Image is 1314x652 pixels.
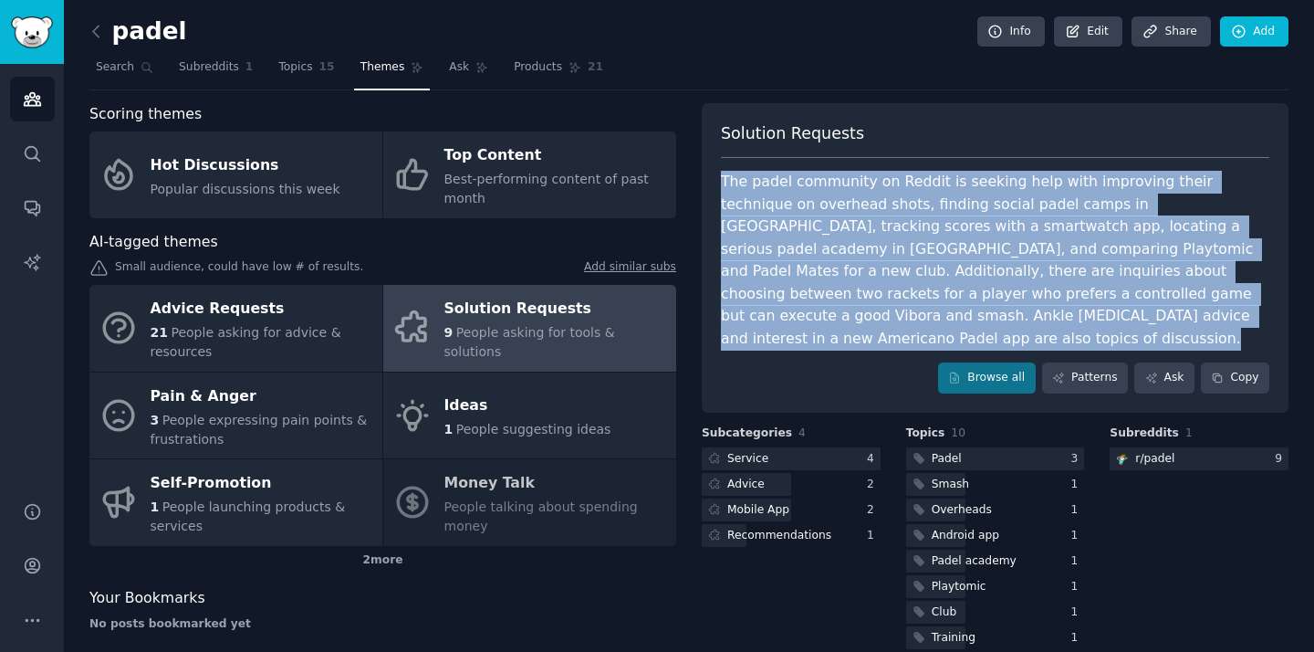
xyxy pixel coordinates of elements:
[702,499,881,521] a: Mobile App2
[702,473,881,496] a: Advice2
[151,382,373,411] div: Pain & Anger
[1042,363,1128,394] a: Patterns
[932,553,1017,570] div: Padel academy
[1275,451,1288,468] div: 9
[444,422,454,436] span: 1
[727,502,789,519] div: Mobile App
[1110,426,1179,442] span: Subreddits
[444,325,615,359] span: People asking for tools & solutions
[1071,477,1085,493] div: 1
[1071,451,1085,468] div: 3
[449,59,469,76] span: Ask
[272,53,340,90] a: Topics15
[514,59,562,76] span: Products
[867,451,881,468] div: 4
[89,259,676,279] div: Small audience, could have low # of results.
[1131,16,1210,47] a: Share
[151,295,373,324] div: Advice Requests
[89,103,202,126] span: Scoring themes
[867,528,881,544] div: 1
[172,53,259,90] a: Subreddits1
[1071,528,1085,544] div: 1
[443,53,495,90] a: Ask
[89,53,160,90] a: Search
[1071,502,1085,519] div: 1
[932,605,957,621] div: Club
[89,373,382,459] a: Pain & Anger3People expressing pain points & frustrations
[151,182,340,196] span: Popular discussions this week
[906,499,1085,521] a: Overheads1
[932,528,999,544] div: Android app
[798,426,806,439] span: 4
[906,426,945,442] span: Topics
[444,172,649,205] span: Best-performing content of past month
[89,459,382,546] a: Self-Promotion1People launching products & services
[1071,579,1085,595] div: 1
[1054,16,1122,47] a: Edit
[938,363,1036,394] a: Browse all
[702,426,792,442] span: Subcategories
[383,131,676,218] a: Top ContentBest-performing content of past month
[383,373,676,459] a: Ideas1People suggesting ideas
[727,451,768,468] div: Service
[444,325,454,340] span: 9
[906,550,1085,573] a: Padel academy1
[179,59,239,76] span: Subreddits
[1110,447,1288,470] a: padelr/padel9
[906,473,1085,496] a: Smash1
[89,587,205,610] span: Your Bookmarks
[151,500,160,514] span: 1
[151,413,160,427] span: 3
[456,422,611,436] span: People suggesting ideas
[1134,363,1194,394] a: Ask
[89,546,676,575] div: 2 more
[1220,16,1288,47] a: Add
[906,601,1085,624] a: Club1
[977,16,1045,47] a: Info
[89,616,676,633] div: No posts bookmarked yet
[906,447,1085,470] a: Padel3
[319,59,335,76] span: 15
[151,500,346,533] span: People launching products & services
[1071,553,1085,570] div: 1
[151,325,341,359] span: People asking for advice & resources
[89,231,218,254] span: AI-tagged themes
[932,451,962,468] div: Padel
[584,259,676,279] a: Add similar subs
[906,524,1085,547] a: Android app1
[702,447,881,470] a: Service4
[245,59,254,76] span: 1
[1201,363,1269,394] button: Copy
[867,477,881,493] div: 2
[507,53,610,90] a: Products21
[151,151,340,180] div: Hot Discussions
[932,579,986,595] div: Playtomic
[383,285,676,372] a: Solution Requests9People asking for tools & solutions
[932,477,969,493] div: Smash
[151,469,373,499] div: Self-Promotion
[906,626,1085,649] a: Training1
[932,502,992,519] div: Overheads
[444,392,611,421] div: Ideas
[1071,630,1085,647] div: 1
[932,630,975,647] div: Training
[11,16,53,48] img: GummySearch logo
[89,17,187,47] h2: padel
[727,528,831,544] div: Recommendations
[588,59,603,76] span: 21
[151,325,168,340] span: 21
[96,59,134,76] span: Search
[1116,452,1129,465] img: padel
[360,59,405,76] span: Themes
[444,295,667,324] div: Solution Requests
[867,502,881,519] div: 2
[1071,605,1085,621] div: 1
[721,122,864,145] span: Solution Requests
[444,142,667,171] div: Top Content
[702,524,881,547] a: Recommendations1
[278,59,312,76] span: Topics
[89,285,382,372] a: Advice Requests21People asking for advice & resources
[727,477,765,493] div: Advice
[89,131,382,218] a: Hot DiscussionsPopular discussions this week
[951,426,965,439] span: 10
